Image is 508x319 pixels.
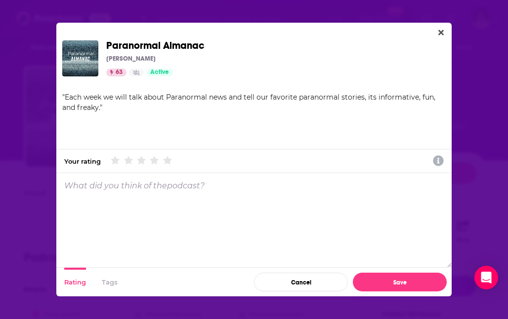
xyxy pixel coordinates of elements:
[64,268,86,296] button: Rating
[64,181,205,190] p: What did you think of the podcast ?
[62,40,98,76] img: Paranormal Almanac
[434,27,448,39] button: Close
[102,268,118,296] button: Tags
[106,39,205,52] span: Paranormal Almanac
[106,69,127,76] a: 63
[116,68,123,77] span: 63
[62,93,435,112] span: Each week we will talk about Paranormal news and tell our favorite paranormal stories, its inform...
[106,55,156,63] p: [PERSON_NAME]
[353,273,447,291] button: Save
[254,273,348,291] button: Cancel
[62,93,435,112] span: " "
[146,69,173,76] a: Active
[150,68,169,77] span: Active
[106,40,205,51] a: Paranormal Almanac
[433,154,444,168] a: Show additional information
[64,157,101,165] div: Your rating
[474,266,498,289] div: Open Intercom Messenger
